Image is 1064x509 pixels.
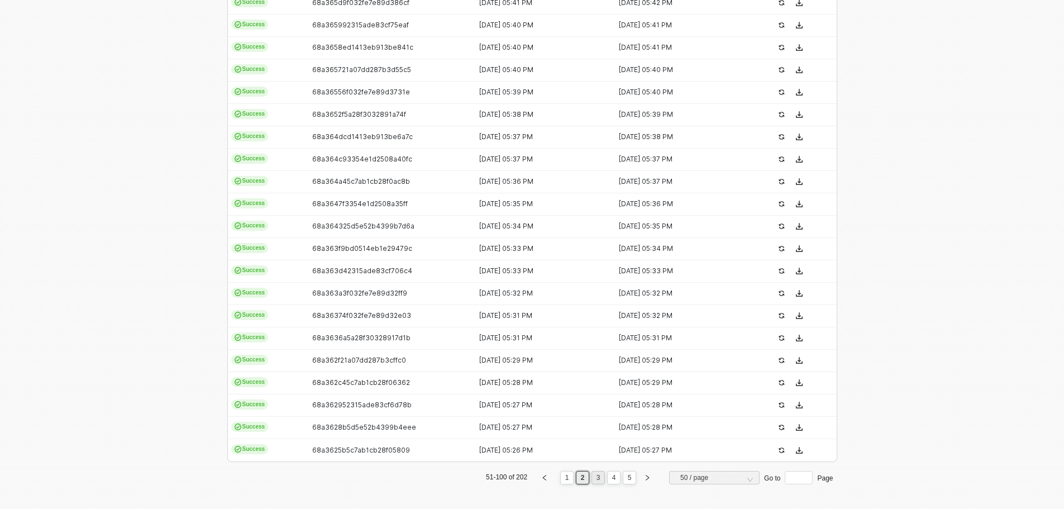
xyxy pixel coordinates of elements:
[231,154,269,164] span: Success
[796,156,803,163] span: icon-download
[235,356,241,363] span: icon-cards
[312,21,409,29] span: 68a365992315ade83cf75eaf
[312,155,412,163] span: 68a364c93354e1d2508a40fc
[474,177,604,186] div: [DATE] 05:36 PM
[796,447,803,454] span: icon-download
[235,424,241,430] span: icon-cards
[796,66,803,73] span: icon-download
[312,289,407,297] span: 68a363a3f032fe7e89d32ff9
[474,244,604,253] div: [DATE] 05:33 PM
[231,198,269,208] span: Success
[235,312,241,318] span: icon-cards
[474,356,604,365] div: [DATE] 05:29 PM
[613,289,744,298] div: [DATE] 05:32 PM
[796,424,803,431] span: icon-download
[778,66,785,73] span: icon-success-page
[474,132,604,141] div: [DATE] 05:37 PM
[235,155,241,162] span: icon-cards
[609,472,619,484] a: 4
[796,335,803,341] span: icon-download
[796,134,803,140] span: icon-download
[474,311,604,320] div: [DATE] 05:31 PM
[613,378,744,387] div: [DATE] 05:29 PM
[474,289,604,298] div: [DATE] 05:32 PM
[312,177,410,185] span: 68a364a45c7ab1cb28f0ac8b
[541,474,548,481] span: left
[312,446,410,454] span: 68a3625b5c7ab1cb28f05809
[312,267,412,275] span: 68a363d42315ade83cf706c4
[231,444,269,454] span: Success
[235,379,241,386] span: icon-cards
[231,20,269,30] span: Success
[235,222,241,229] span: icon-cards
[644,474,651,481] span: right
[669,471,760,489] div: Page Size
[778,178,785,185] span: icon-success-page
[778,312,785,319] span: icon-success-page
[676,472,753,484] input: Page Size
[560,471,574,484] li: 1
[235,44,241,50] span: icon-cards
[613,155,744,164] div: [DATE] 05:37 PM
[231,131,269,141] span: Success
[607,471,621,484] li: 4
[235,178,241,184] span: icon-cards
[474,43,604,52] div: [DATE] 05:40 PM
[312,401,412,409] span: 68a362952315ade83cf6d78b
[778,111,785,118] span: icon-success-page
[796,22,803,28] span: icon-download
[640,471,655,484] button: right
[796,201,803,207] span: icon-download
[613,21,744,30] div: [DATE] 05:41 PM
[613,446,744,455] div: [DATE] 05:27 PM
[778,245,785,252] span: icon-success-page
[593,472,604,484] a: 3
[231,265,269,275] span: Success
[231,42,269,52] span: Success
[680,469,753,486] span: 50 / page
[312,110,406,118] span: 68a3652f5a28f3032891a74f
[796,268,803,274] span: icon-download
[796,178,803,185] span: icon-download
[613,110,744,119] div: [DATE] 05:39 PM
[613,267,744,275] div: [DATE] 05:33 PM
[312,334,411,342] span: 68a3636a5a28f30328917d1b
[474,423,604,432] div: [DATE] 05:27 PM
[613,65,744,74] div: [DATE] 05:40 PM
[613,423,744,432] div: [DATE] 05:28 PM
[312,88,410,96] span: 68a36556f032fe7e89d3731e
[778,424,785,431] span: icon-success-page
[778,223,785,230] span: icon-success-page
[231,109,269,119] span: Success
[778,44,785,51] span: icon-success-page
[562,472,572,484] a: 1
[312,43,413,51] span: 68a3658ed1413eb913be841c
[613,334,744,342] div: [DATE] 05:31 PM
[624,472,635,484] a: 5
[484,471,529,484] li: 51-100 of 202
[235,289,241,296] span: icon-cards
[576,471,589,484] li: 2
[796,312,803,319] span: icon-download
[231,221,269,231] span: Success
[623,471,636,484] li: 5
[778,268,785,274] span: icon-success-page
[235,200,241,207] span: icon-cards
[231,288,269,298] span: Success
[231,355,269,365] span: Success
[778,402,785,408] span: icon-success-page
[537,471,552,484] button: left
[312,222,414,230] span: 68a364325d5e52b4399b7d6a
[231,310,269,320] span: Success
[312,244,412,253] span: 68a363f9bd0514eb1e29479c
[474,65,604,74] div: [DATE] 05:40 PM
[613,199,744,208] div: [DATE] 05:36 PM
[613,356,744,365] div: [DATE] 05:29 PM
[613,401,744,410] div: [DATE] 05:28 PM
[796,290,803,297] span: icon-download
[235,245,241,251] span: icon-cards
[613,177,744,186] div: [DATE] 05:37 PM
[796,89,803,96] span: icon-download
[796,357,803,364] span: icon-download
[796,402,803,408] span: icon-download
